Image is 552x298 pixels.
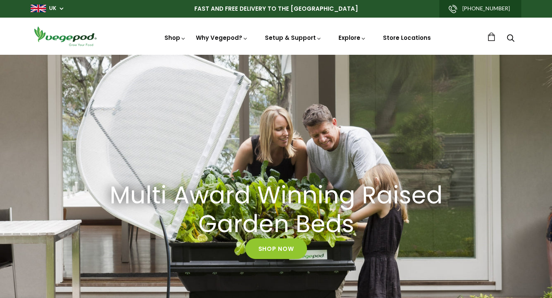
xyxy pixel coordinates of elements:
[94,181,458,239] a: Multi Award Winning Raised Garden Beds
[265,34,322,42] a: Setup & Support
[245,239,307,259] a: Shop Now
[31,25,100,47] img: Vegepod
[31,5,46,12] img: gb_large.png
[103,181,449,239] h2: Multi Award Winning Raised Garden Beds
[164,34,186,42] a: Shop
[338,34,366,42] a: Explore
[49,5,56,12] a: UK
[507,35,514,43] a: Search
[383,34,431,42] a: Store Locations
[196,34,248,42] a: Why Vegepod?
